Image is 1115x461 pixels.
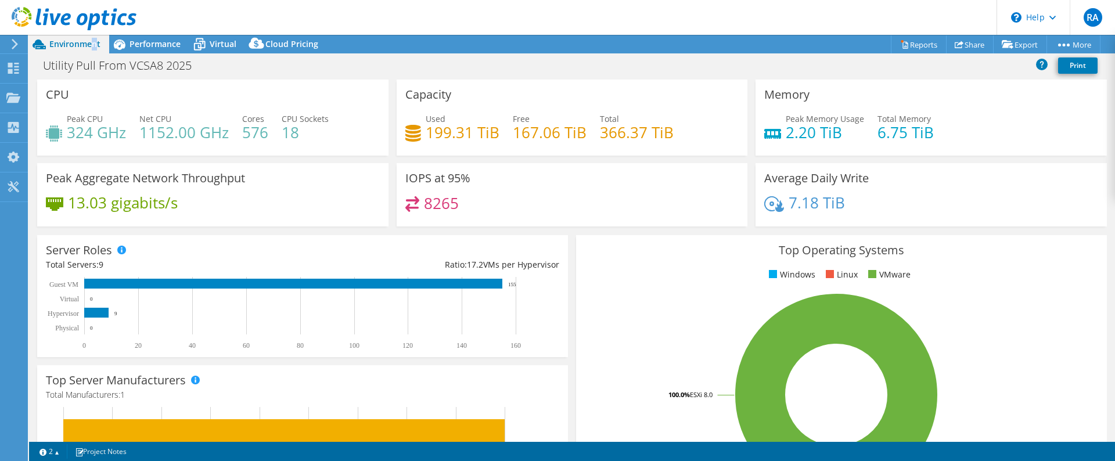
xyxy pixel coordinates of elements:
[46,172,245,185] h3: Peak Aggregate Network Throughput
[130,38,181,49] span: Performance
[786,113,864,124] span: Peak Memory Usage
[865,268,911,281] li: VMware
[297,341,304,350] text: 80
[210,38,236,49] span: Virtual
[891,35,947,53] a: Reports
[60,295,80,303] text: Virtual
[405,88,451,101] h3: Capacity
[786,126,864,139] h4: 2.20 TiB
[282,113,329,124] span: CPU Sockets
[189,341,196,350] text: 40
[1058,57,1098,74] a: Print
[585,244,1098,257] h3: Top Operating Systems
[690,390,713,399] tspan: ESXi 8.0
[46,244,112,257] h3: Server Roles
[90,296,93,302] text: 0
[1046,35,1100,53] a: More
[510,341,521,350] text: 160
[139,126,229,139] h4: 1152.00 GHz
[764,88,810,101] h3: Memory
[46,374,186,387] h3: Top Server Manufacturers
[46,388,559,401] h4: Total Manufacturers:
[764,172,869,185] h3: Average Daily Write
[789,196,845,209] h4: 7.18 TiB
[405,172,470,185] h3: IOPS at 95%
[55,324,79,332] text: Physical
[46,88,69,101] h3: CPU
[114,311,117,316] text: 9
[456,341,467,350] text: 140
[508,282,516,287] text: 155
[90,325,93,331] text: 0
[120,389,125,400] span: 1
[139,113,171,124] span: Net CPU
[600,126,674,139] h4: 366.37 TiB
[282,126,329,139] h4: 18
[38,59,210,72] h1: Utility Pull From VCSA8 2025
[99,259,103,270] span: 9
[877,126,934,139] h4: 6.75 TiB
[424,197,459,210] h4: 8265
[467,259,483,270] span: 17.2
[600,113,619,124] span: Total
[67,113,103,124] span: Peak CPU
[242,113,264,124] span: Cores
[68,196,178,209] h4: 13.03 gigabits/s
[82,341,86,350] text: 0
[135,341,142,350] text: 20
[31,444,67,459] a: 2
[265,38,318,49] span: Cloud Pricing
[303,258,559,271] div: Ratio: VMs per Hypervisor
[349,341,359,350] text: 100
[67,126,126,139] h4: 324 GHz
[946,35,994,53] a: Share
[1011,12,1022,23] svg: \n
[426,113,445,124] span: Used
[877,113,931,124] span: Total Memory
[48,309,79,318] text: Hypervisor
[513,113,530,124] span: Free
[668,390,690,399] tspan: 100.0%
[993,35,1047,53] a: Export
[46,258,303,271] div: Total Servers:
[513,126,587,139] h4: 167.06 TiB
[426,126,499,139] h4: 199.31 TiB
[243,341,250,350] text: 60
[766,268,815,281] li: Windows
[823,268,858,281] li: Linux
[1084,8,1102,27] span: RA
[67,444,135,459] a: Project Notes
[49,280,78,289] text: Guest VM
[402,341,413,350] text: 120
[242,126,268,139] h4: 576
[49,38,100,49] span: Environment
